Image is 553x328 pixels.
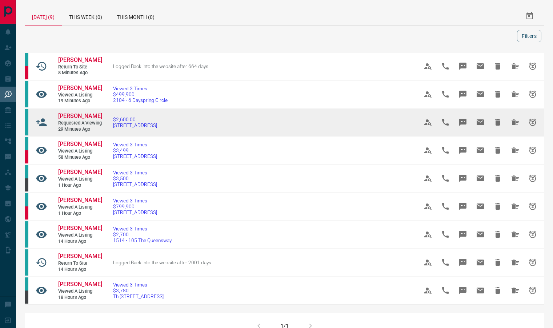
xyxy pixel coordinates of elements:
[419,254,437,271] span: View Profile
[58,253,102,260] span: [PERSON_NAME]
[419,198,437,215] span: View Profile
[113,282,164,288] span: Viewed 3 Times
[113,175,157,181] span: $3,500
[58,98,102,104] span: 19 minutes ago
[419,58,437,75] span: View Profile
[113,288,164,293] span: $3,780
[489,282,506,299] span: Hide
[489,114,506,131] span: Hide
[437,254,454,271] span: Call
[524,226,541,243] span: Snooze
[524,282,541,299] span: Snooze
[113,293,164,299] span: Th [STREET_ADDRESS]
[109,7,162,25] div: This Month (0)
[25,53,28,66] div: condos.ca
[113,282,164,299] a: Viewed 3 Times$3,780Th [STREET_ADDRESS]
[25,66,28,79] div: property.ca
[25,150,28,163] div: property.ca
[58,56,102,63] span: [PERSON_NAME]
[58,84,102,91] span: [PERSON_NAME]
[58,84,102,92] a: [PERSON_NAME]
[58,281,102,288] a: [PERSON_NAME]
[437,198,454,215] span: Call
[489,198,506,215] span: Hide
[454,226,472,243] span: Message
[472,142,489,159] span: Email
[454,142,472,159] span: Message
[454,282,472,299] span: Message
[524,198,541,215] span: Snooze
[113,86,168,91] span: Viewed 3 Times
[113,232,172,237] span: $2,700
[58,266,102,273] span: 14 hours ago
[454,86,472,103] span: Message
[419,142,437,159] span: View Profile
[524,170,541,187] span: Snooze
[113,226,172,243] a: Viewed 3 Times$2,7001514 - 105 The Queensway
[25,109,28,135] div: condos.ca
[58,92,102,98] span: Viewed a Listing
[58,148,102,154] span: Viewed a Listing
[58,197,102,203] span: [PERSON_NAME]
[58,260,102,266] span: Return to Site
[506,86,524,103] span: Hide All from Jeet Chakrabarty
[454,198,472,215] span: Message
[437,282,454,299] span: Call
[113,260,211,265] span: Logged Back into the website after 2001 days
[454,254,472,271] span: Message
[489,226,506,243] span: Hide
[524,58,541,75] span: Snooze
[58,232,102,238] span: Viewed a Listing
[25,178,28,191] div: mrloft.ca
[25,206,28,220] div: property.ca
[524,114,541,131] span: Snooze
[58,288,102,295] span: Viewed a Listing
[25,137,28,150] div: condos.ca
[113,86,168,103] a: Viewed 3 Times$499,9002104 - 6 Dayspring Circle
[113,226,172,232] span: Viewed 3 Times
[25,165,28,178] div: condos.ca
[419,114,437,131] span: View Profile
[506,114,524,131] span: Hide All from Natalie Best
[113,198,157,215] a: Viewed 3 Times$799,900[STREET_ADDRESS]
[113,122,157,128] span: [STREET_ADDRESS]
[113,116,157,128] a: $2,600.00[STREET_ADDRESS]
[517,30,541,42] button: Filters
[489,86,506,103] span: Hide
[506,58,524,75] span: Hide All from Tanvir Chowdhry
[437,114,454,131] span: Call
[506,226,524,243] span: Hide All from Shrey Khullar
[62,7,109,25] div: This Week (0)
[25,193,28,206] div: condos.ca
[472,254,489,271] span: Email
[25,249,28,276] div: condos.ca
[524,86,541,103] span: Snooze
[113,209,157,215] span: [STREET_ADDRESS]
[58,238,102,245] span: 14 hours ago
[25,7,62,25] div: [DATE] (9)
[489,142,506,159] span: Hide
[454,114,472,131] span: Message
[437,58,454,75] span: Call
[489,170,506,187] span: Hide
[58,197,102,204] a: [PERSON_NAME]
[472,86,489,103] span: Email
[113,153,157,159] span: [STREET_ADDRESS]
[454,58,472,75] span: Message
[113,198,157,203] span: Viewed 3 Times
[25,221,28,248] div: condos.ca
[437,86,454,103] span: Call
[25,291,28,304] div: mrloft.ca
[419,170,437,187] span: View Profile
[506,254,524,271] span: Hide All from Shrey Khullar
[58,281,102,288] span: [PERSON_NAME]
[58,253,102,260] a: [PERSON_NAME]
[437,170,454,187] span: Call
[113,147,157,153] span: $3,499
[419,282,437,299] span: View Profile
[58,225,102,232] a: [PERSON_NAME]
[58,141,102,147] span: [PERSON_NAME]
[419,226,437,243] span: View Profile
[437,226,454,243] span: Call
[524,142,541,159] span: Snooze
